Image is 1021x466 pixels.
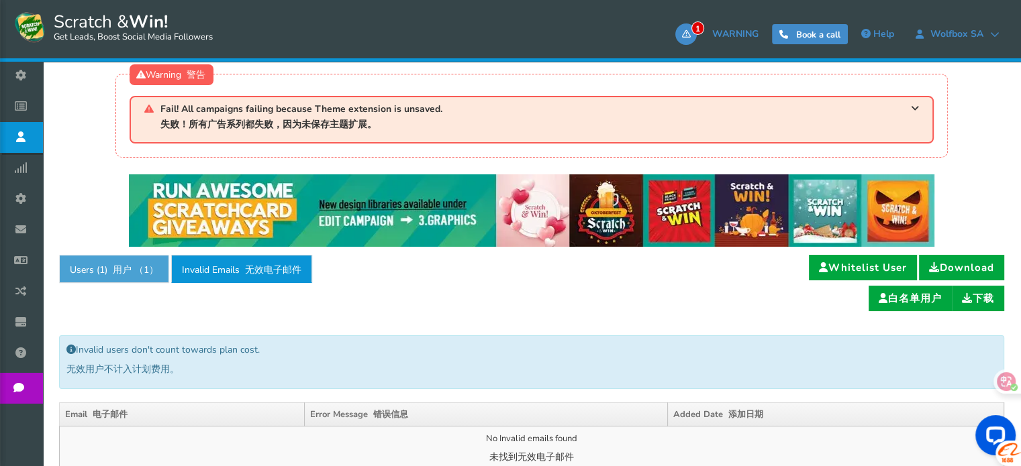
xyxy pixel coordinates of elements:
iframe: LiveChat chat widget [965,410,1021,466]
a: 白名单用户 [869,286,952,311]
font: 警告 [187,68,205,81]
img: Scratch and Win [13,10,47,44]
span: Scratch & [47,10,213,44]
th: Error Message [305,402,668,426]
font: 用户 （ ） [113,264,158,276]
span: Help [873,27,894,40]
a: 1WARNING [675,23,765,45]
span: Wolfbox SA [924,29,990,40]
font: 无效电子邮件 [245,264,301,276]
div: Warning [130,64,213,85]
font: 无效用户不计入计划费用。 [66,363,179,375]
font: 电子邮件 [93,408,128,420]
a: Download [919,255,1004,280]
th: Email [60,402,305,426]
th: Added Date [667,402,1004,426]
font: 错误信息 [373,408,408,420]
a: Users ( ) [59,255,169,283]
span: 1 [99,264,105,276]
small: Get Leads, Boost Social Media Followers [54,32,213,43]
strong: Win! [129,10,168,34]
img: festival-poster-2020.webp [129,174,934,247]
span: 1 [691,21,704,35]
font: 未找到无效电子邮件 [489,451,574,463]
div: Invalid users don't count towards plan cost. [59,335,1004,389]
span: 1 [144,264,149,276]
a: Book a call [772,24,848,44]
a: Whitelist User [809,255,917,280]
span: WARNING [712,27,759,40]
a: Invalid Emails [171,255,312,283]
span: Book a call [796,29,840,41]
a: 下载 [952,286,1004,311]
span: Fail! All campaigns failing because Theme extension is unsaved. [160,104,442,135]
font: 失败！所有广告系列都失败，因为未保存主题扩展。 [160,118,377,131]
a: Scratch &Win! Get Leads, Boost Social Media Followers [13,10,213,44]
a: Help [855,23,901,45]
font: 添加日期 [728,408,763,420]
